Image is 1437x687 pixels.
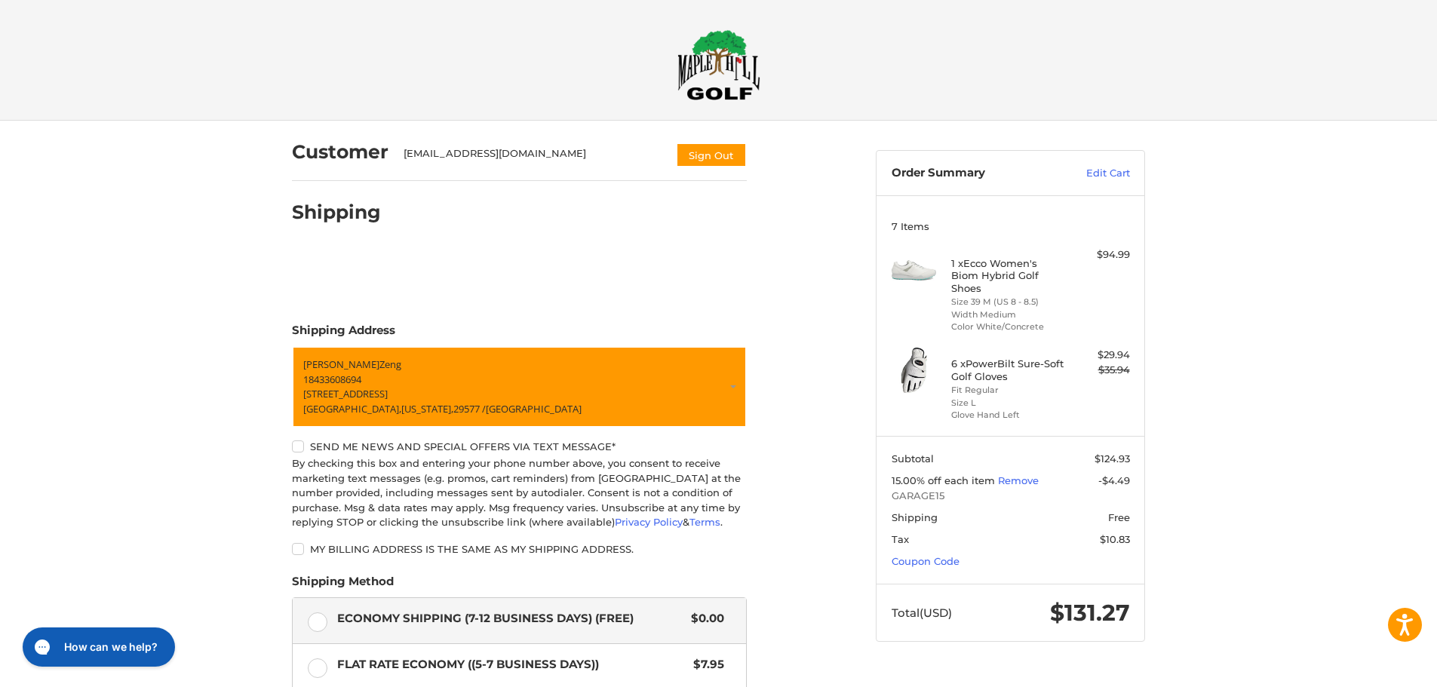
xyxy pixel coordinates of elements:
[1070,348,1130,363] div: $29.94
[951,320,1067,333] li: Color White/Concrete
[951,397,1067,409] li: Size L
[892,511,938,523] span: Shipping
[292,440,747,452] label: Send me news and special offers via text message*
[892,474,998,486] span: 15.00% off each item
[892,166,1054,181] h3: Order Summary
[1070,247,1130,262] div: $94.99
[292,573,394,597] legend: Shipping Method
[892,606,952,620] span: Total (USD)
[453,401,486,415] span: 29577 /
[951,384,1067,397] li: Fit Regular
[303,401,401,415] span: [GEOGRAPHIC_DATA],
[892,452,934,465] span: Subtotal
[1070,363,1130,378] div: $35.94
[892,555,960,567] a: Coupon Code
[337,610,684,627] span: Economy Shipping (7-12 Business Days) (Free)
[1095,452,1130,465] span: $124.93
[951,296,1067,308] li: Size 39 M (US 8 - 8.5)
[892,220,1130,232] h3: 7 Items
[1108,511,1130,523] span: Free
[486,401,582,415] span: [GEOGRAPHIC_DATA]
[1100,533,1130,545] span: $10.83
[303,372,361,385] span: 18433608694
[677,29,760,100] img: Maple Hill Golf
[951,308,1067,321] li: Width Medium
[379,357,401,371] span: Zeng
[292,322,395,346] legend: Shipping Address
[615,516,683,528] a: Privacy Policy
[292,543,747,555] label: My billing address is the same as my shipping address.
[689,516,720,528] a: Terms
[15,622,180,672] iframe: Gorgias live chat messenger
[303,387,388,400] span: [STREET_ADDRESS]
[686,656,724,673] span: $7.95
[404,146,662,167] div: [EMAIL_ADDRESS][DOMAIN_NAME]
[1098,474,1130,486] span: -$4.49
[892,533,909,545] span: Tax
[292,456,747,530] div: By checking this box and entering your phone number above, you consent to receive marketing text ...
[683,610,724,627] span: $0.00
[951,409,1067,422] li: Glove Hand Left
[951,357,1067,382] h4: 6 x PowerBilt Sure-Soft Golf Gloves
[951,257,1067,294] h4: 1 x Ecco Women's Biom Hybrid Golf Shoes
[292,201,381,224] h2: Shipping
[998,474,1039,486] a: Remove
[303,357,379,371] span: [PERSON_NAME]
[1050,599,1130,627] span: $131.27
[401,401,453,415] span: [US_STATE],
[676,143,747,167] button: Sign Out
[292,346,747,428] a: Enter or select a different address
[892,489,1130,504] span: GARAGE15
[292,140,388,164] h2: Customer
[337,656,686,673] span: Flat Rate Economy ((5-7 Business Days))
[1054,166,1130,181] a: Edit Cart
